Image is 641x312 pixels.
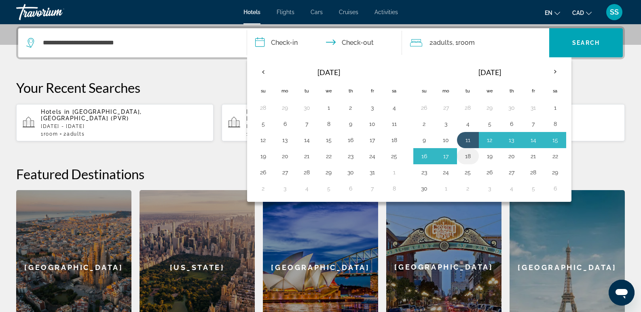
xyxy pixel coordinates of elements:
[388,102,401,113] button: Day 4
[41,124,207,129] p: [DATE] - [DATE]
[246,131,263,137] span: 1
[300,102,313,113] button: Day 30
[344,118,357,130] button: Day 9
[440,102,453,113] button: Day 27
[418,151,431,162] button: Day 16
[572,7,592,19] button: Change currency
[274,63,383,82] th: [DATE]
[279,151,292,162] button: Day 20
[279,167,292,178] button: Day 27
[461,151,474,162] button: Day 18
[544,63,566,81] button: Next month
[300,134,313,146] button: Day 14
[366,183,379,194] button: Day 7
[483,183,496,194] button: Day 3
[527,167,540,178] button: Day 28
[505,167,518,178] button: Day 27
[505,118,518,130] button: Day 6
[418,183,431,194] button: Day 30
[505,151,518,162] button: Day 20
[545,10,552,16] span: en
[505,183,518,194] button: Day 4
[388,183,401,194] button: Day 8
[18,28,623,57] div: Search widget
[461,102,474,113] button: Day 28
[610,8,619,16] span: SS
[344,151,357,162] button: Day 23
[527,134,540,146] button: Day 14
[252,63,274,81] button: Previous month
[505,134,518,146] button: Day 13
[41,131,58,137] span: 1
[366,151,379,162] button: Day 24
[16,166,625,182] h2: Featured Destinations
[388,118,401,130] button: Day 11
[16,104,214,142] button: Hotels in [GEOGRAPHIC_DATA], [GEOGRAPHIC_DATA] (PVR)[DATE] - [DATE]1Room2Adults
[418,134,431,146] button: Day 9
[440,134,453,146] button: Day 10
[366,102,379,113] button: Day 3
[16,2,97,23] a: Travorium
[435,63,544,82] th: [DATE]
[339,9,358,15] a: Cruises
[549,102,562,113] button: Day 1
[366,118,379,130] button: Day 10
[247,28,402,57] button: Check in and out dates
[374,9,398,15] a: Activities
[257,167,270,178] button: Day 26
[418,118,431,130] button: Day 2
[505,102,518,113] button: Day 30
[344,183,357,194] button: Day 6
[483,167,496,178] button: Day 26
[41,109,142,121] span: [GEOGRAPHIC_DATA], [GEOGRAPHIC_DATA] (PVR)
[549,118,562,130] button: Day 8
[572,40,600,46] span: Search
[549,167,562,178] button: Day 29
[322,151,335,162] button: Day 22
[418,167,431,178] button: Day 23
[344,167,357,178] button: Day 30
[609,280,635,306] iframe: Button to launch messaging window
[322,167,335,178] button: Day 29
[483,134,496,146] button: Day 12
[44,131,58,137] span: Room
[246,109,347,121] span: [GEOGRAPHIC_DATA], [GEOGRAPHIC_DATA] (PVR)
[344,134,357,146] button: Day 16
[388,134,401,146] button: Day 18
[246,124,413,129] p: [DATE] - [DATE]
[322,118,335,130] button: Day 8
[257,183,270,194] button: Day 2
[41,109,70,115] span: Hotels in
[366,134,379,146] button: Day 17
[243,9,260,15] a: Hotels
[257,151,270,162] button: Day 19
[300,151,313,162] button: Day 21
[344,102,357,113] button: Day 2
[483,102,496,113] button: Day 29
[461,167,474,178] button: Day 25
[322,102,335,113] button: Day 1
[433,39,453,46] span: Adults
[549,151,562,162] button: Day 22
[311,9,323,15] a: Cars
[549,134,562,146] button: Day 15
[453,37,475,48] span: , 1
[461,134,474,146] button: Day 11
[277,9,294,15] a: Flights
[257,134,270,146] button: Day 12
[440,167,453,178] button: Day 24
[279,134,292,146] button: Day 13
[440,151,453,162] button: Day 17
[483,151,496,162] button: Day 19
[322,134,335,146] button: Day 15
[549,183,562,194] button: Day 6
[527,183,540,194] button: Day 5
[322,183,335,194] button: Day 5
[458,39,475,46] span: Room
[549,28,623,57] button: Search
[257,102,270,113] button: Day 28
[440,118,453,130] button: Day 3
